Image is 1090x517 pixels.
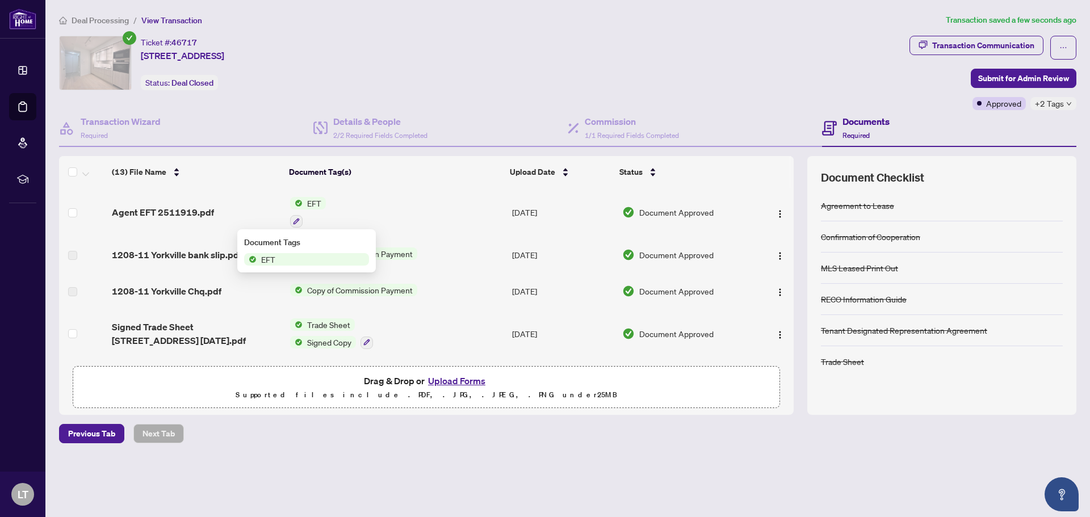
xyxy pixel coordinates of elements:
[978,69,1069,87] span: Submit for Admin Review
[1045,477,1079,511] button: Open asap
[112,205,214,219] span: Agent EFT 2511919.pdf
[639,206,714,218] span: Document Approved
[112,320,280,347] span: Signed Trade Sheet [STREET_ADDRESS] [DATE].pdf
[59,16,67,24] span: home
[986,97,1021,110] span: Approved
[842,131,870,140] span: Required
[133,424,184,443] button: Next Tab
[290,318,373,349] button: Status IconTrade SheetStatus IconSigned Copy
[59,424,124,443] button: Previous Tab
[80,388,773,402] p: Supported files include .PDF, .JPG, .JPEG, .PNG under 25 MB
[510,166,555,178] span: Upload Date
[775,209,785,218] img: Logo
[821,230,920,243] div: Confirmation of Cooperation
[771,325,789,343] button: Logo
[639,249,714,261] span: Document Approved
[771,246,789,264] button: Logo
[303,284,417,296] span: Copy of Commission Payment
[60,36,131,90] img: IMG-C12295485_1.jpg
[508,309,618,358] td: [DATE]
[585,131,679,140] span: 1/1 Required Fields Completed
[821,355,864,368] div: Trade Sheet
[622,327,635,340] img: Document Status
[73,367,779,409] span: Drag & Drop orUpload FormsSupported files include .PDF, .JPG, .JPEG, .PNG under25MB
[290,284,417,296] button: Status IconCopy of Commission Payment
[821,199,894,212] div: Agreement to Lease
[133,14,137,27] li: /
[171,78,213,88] span: Deal Closed
[303,336,356,348] span: Signed Copy
[303,197,326,209] span: EFT
[1035,97,1064,110] span: +2 Tags
[508,273,618,309] td: [DATE]
[112,248,242,262] span: 1208-11 Yorkville bank slip.pdf
[290,336,303,348] img: Status Icon
[425,373,489,388] button: Upload Forms
[18,486,28,502] span: LT
[909,36,1043,55] button: Transaction Communication
[771,203,789,221] button: Logo
[508,358,618,407] td: [DATE]
[107,156,284,188] th: (13) File Name
[821,262,898,274] div: MLS Leased Print Out
[932,36,1034,54] div: Transaction Communication
[303,318,355,331] span: Trade Sheet
[505,156,615,188] th: Upload Date
[9,9,36,30] img: logo
[639,327,714,340] span: Document Approved
[244,236,369,249] div: Document Tags
[81,131,108,140] span: Required
[615,156,752,188] th: Status
[622,206,635,218] img: Document Status
[622,249,635,261] img: Document Status
[290,197,326,228] button: Status IconEFT
[821,293,907,305] div: RECO Information Guide
[112,284,221,298] span: 1208-11 Yorkville Chq.pdf
[171,37,197,48] span: 46717
[364,373,489,388] span: Drag & Drop or
[290,318,303,331] img: Status Icon
[141,49,224,62] span: [STREET_ADDRESS]
[508,237,618,273] td: [DATE]
[123,31,136,45] span: check-circle
[821,324,987,337] div: Tenant Designated Representation Agreement
[1059,44,1067,52] span: ellipsis
[619,166,643,178] span: Status
[842,115,890,128] h4: Documents
[141,36,197,49] div: Ticket #:
[290,197,303,209] img: Status Icon
[72,15,129,26] span: Deal Processing
[622,285,635,297] img: Document Status
[112,166,166,178] span: (13) File Name
[821,170,924,186] span: Document Checklist
[333,115,427,128] h4: Details & People
[1066,101,1072,107] span: down
[257,253,280,266] span: EFT
[946,14,1076,27] article: Transaction saved a few seconds ago
[284,156,506,188] th: Document Tag(s)
[81,115,161,128] h4: Transaction Wizard
[333,131,427,140] span: 2/2 Required Fields Completed
[775,330,785,339] img: Logo
[639,285,714,297] span: Document Approved
[771,282,789,300] button: Logo
[141,15,202,26] span: View Transaction
[775,288,785,297] img: Logo
[141,75,218,90] div: Status:
[244,253,257,266] img: Status Icon
[290,284,303,296] img: Status Icon
[585,115,679,128] h4: Commission
[68,424,115,443] span: Previous Tab
[775,251,785,260] img: Logo
[508,188,618,237] td: [DATE]
[971,69,1076,88] button: Submit for Admin Review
